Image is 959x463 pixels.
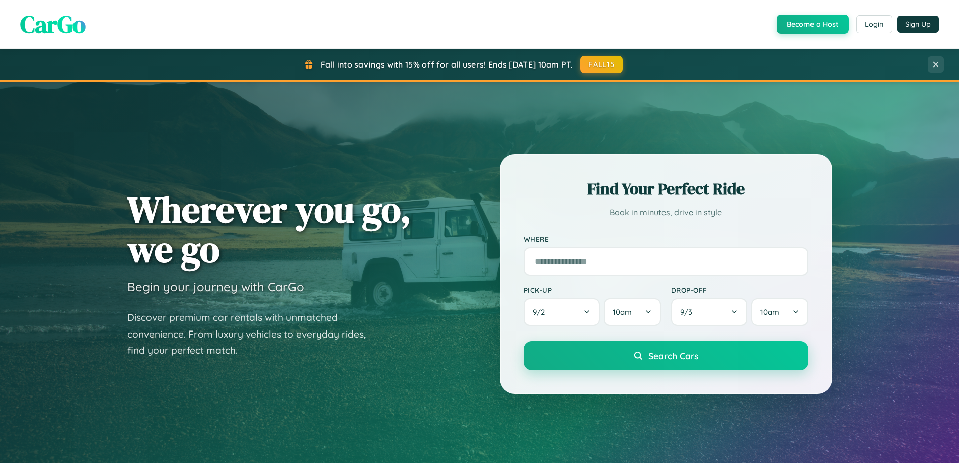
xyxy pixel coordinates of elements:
[648,350,698,361] span: Search Cars
[524,341,808,370] button: Search Cars
[604,298,660,326] button: 10am
[777,15,849,34] button: Become a Host
[127,279,304,294] h3: Begin your journey with CarGo
[856,15,892,33] button: Login
[20,8,86,41] span: CarGo
[760,307,779,317] span: 10am
[127,309,379,359] p: Discover premium car rentals with unmatched convenience. From luxury vehicles to everyday rides, ...
[613,307,632,317] span: 10am
[524,235,808,243] label: Where
[524,205,808,220] p: Book in minutes, drive in style
[680,307,697,317] span: 9 / 3
[127,189,411,269] h1: Wherever you go, we go
[524,286,661,294] label: Pick-up
[321,59,573,70] span: Fall into savings with 15% off for all users! Ends [DATE] 10am PT.
[751,298,808,326] button: 10am
[671,286,808,294] label: Drop-off
[897,16,939,33] button: Sign Up
[524,298,600,326] button: 9/2
[533,307,550,317] span: 9 / 2
[524,178,808,200] h2: Find Your Perfect Ride
[671,298,748,326] button: 9/3
[580,56,623,73] button: FALL15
